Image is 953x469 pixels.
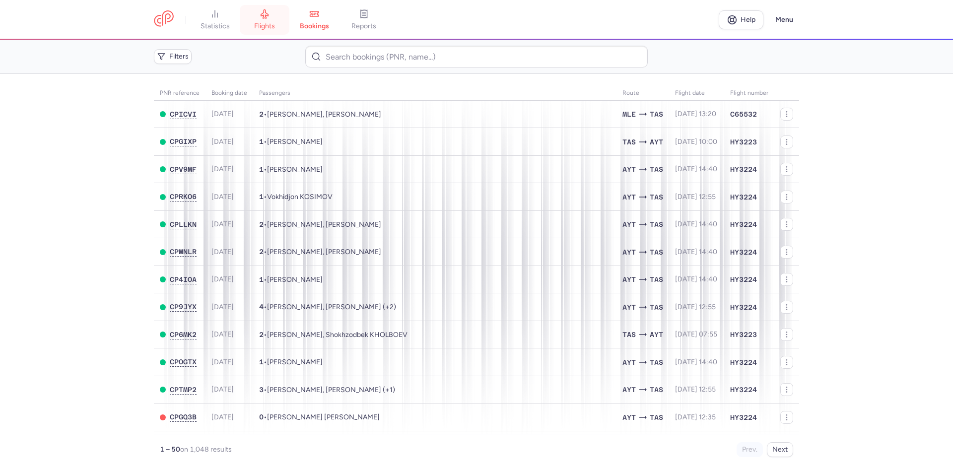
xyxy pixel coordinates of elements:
[675,137,717,146] span: [DATE] 10:00
[267,165,323,174] span: Mikhail KOSTYLEV
[170,358,197,366] span: CPOGTX
[737,442,763,457] button: Prev.
[769,10,799,29] button: Menu
[170,193,197,201] button: CPRKO6
[267,220,381,229] span: Akhrorjon SOLIEV, Mukhammadali MAKHMUDOV
[650,136,663,147] span: AYT
[650,247,663,258] span: TAS
[259,275,264,283] span: 1
[211,358,234,366] span: [DATE]
[259,165,323,174] span: •
[259,358,264,366] span: 1
[259,137,264,145] span: 1
[650,192,663,202] span: TAS
[170,275,197,284] button: CP4IOA
[675,358,717,366] span: [DATE] 14:40
[170,110,197,119] button: CPICVI
[622,164,636,175] span: AYT
[289,9,339,31] a: bookings
[180,445,232,454] span: on 1,048 results
[622,247,636,258] span: AYT
[259,331,264,338] span: 2
[675,413,716,421] span: [DATE] 12:35
[675,110,716,118] span: [DATE] 13:20
[669,86,724,101] th: flight date
[259,137,323,146] span: •
[730,137,757,147] span: HY3223
[730,385,757,395] span: HY3224
[622,302,636,313] span: AYT
[170,220,197,228] span: CPLLKN
[211,220,234,228] span: [DATE]
[622,109,636,120] span: MLE
[267,137,323,146] span: Dmitry MINKO
[622,136,636,147] span: TAS
[622,329,636,340] span: TAS
[267,110,381,119] span: Maksim ROGANOV, Emiliia VYDRINA
[267,331,408,339] span: Jasur JURAEV, Shokhzodbek KHOLBOEV
[259,275,323,284] span: •
[211,275,234,283] span: [DATE]
[240,9,289,31] a: flights
[267,413,380,421] span: Daphne Wan Ting GOH
[259,413,264,421] span: 0
[170,165,197,174] button: CPV9MF
[211,137,234,146] span: [DATE]
[211,385,234,394] span: [DATE]
[622,274,636,285] span: AYT
[267,193,333,201] span: Vokhidjon KOSIMOV
[675,165,717,173] span: [DATE] 14:40
[622,219,636,230] span: AYT
[650,164,663,175] span: TAS
[730,357,757,367] span: HY3224
[259,110,264,118] span: 2
[339,9,389,31] a: reports
[650,384,663,395] span: TAS
[160,445,180,454] strong: 1 – 50
[169,53,189,61] span: Filters
[730,302,757,312] span: HY3224
[622,192,636,202] span: AYT
[675,248,717,256] span: [DATE] 14:40
[170,303,197,311] button: CP9JYX
[650,274,663,285] span: TAS
[170,137,197,145] span: CPGIXP
[622,412,636,423] span: AYT
[211,110,234,118] span: [DATE]
[259,193,264,201] span: 1
[675,220,717,228] span: [DATE] 14:40
[650,219,663,230] span: TAS
[730,219,757,229] span: HY3224
[170,220,197,229] button: CPLLKN
[675,385,716,394] span: [DATE] 12:55
[675,330,717,338] span: [DATE] 07:55
[190,9,240,31] a: statistics
[767,442,793,457] button: Next
[616,86,669,101] th: Route
[170,413,197,421] button: CPGQ3B
[211,193,234,201] span: [DATE]
[154,86,205,101] th: PNR reference
[259,303,264,311] span: 4
[259,358,323,366] span: •
[259,220,264,228] span: 2
[622,357,636,368] span: AYT
[622,384,636,395] span: AYT
[170,386,197,394] button: CPTMP2
[675,303,716,311] span: [DATE] 12:55
[675,193,716,201] span: [DATE] 12:55
[259,386,395,394] span: •
[730,164,757,174] span: HY3224
[259,413,380,421] span: •
[170,165,197,173] span: CPV9MF
[211,248,234,256] span: [DATE]
[300,22,329,31] span: bookings
[211,165,234,173] span: [DATE]
[724,86,774,101] th: Flight number
[170,248,197,256] button: CPWNLR
[650,329,663,340] span: AYT
[730,109,757,119] span: C65532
